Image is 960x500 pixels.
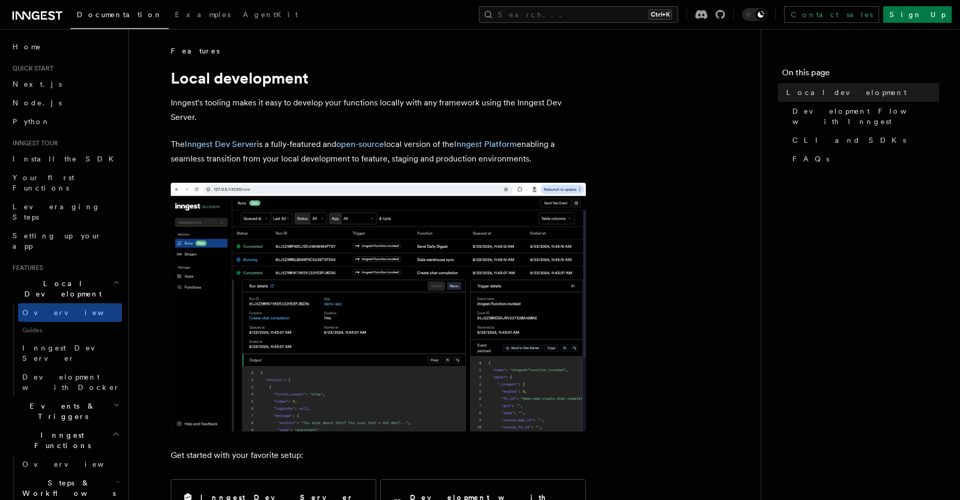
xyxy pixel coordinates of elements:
a: Next.js [8,75,122,93]
a: CLI and SDKs [788,131,939,150]
a: Inngest Platform [454,139,517,149]
span: CLI and SDKs [792,135,906,145]
span: Local Development [8,278,113,299]
a: Local development [782,83,939,102]
span: Overview [22,460,129,468]
h4: On this page [782,66,939,83]
a: AgentKit [237,3,304,28]
button: Toggle dark mode [742,8,767,21]
a: Inngest Dev Server [18,339,122,368]
h1: Local development [171,69,586,87]
span: Setting up your app [12,232,102,250]
a: Setting up your app [8,226,122,255]
span: Next.js [12,80,62,88]
span: Leveraging Steps [12,202,100,221]
span: Your first Functions [12,173,74,192]
button: Search...Ctrl+K [479,6,678,23]
a: Python [8,112,122,131]
p: Get started with your favorite setup: [171,448,586,463]
span: AgentKit [243,10,298,19]
span: Guides [18,322,122,339]
span: Steps & Workflows [18,478,116,498]
a: Your first Functions [8,168,122,197]
span: Development with Docker [22,373,120,391]
p: Inngest's tooling makes it easy to develop your functions locally with any framework using the In... [171,96,586,125]
span: Node.js [12,99,62,107]
a: Home [8,37,122,56]
span: Python [12,117,50,126]
span: Features [8,264,43,272]
a: Development with Docker [18,368,122,397]
span: Overview [22,308,129,317]
span: Inngest tour [8,139,58,147]
span: FAQs [792,154,829,164]
a: Sign Up [883,6,952,23]
a: Development Flow with Inngest [788,102,939,131]
a: Documentation [71,3,169,29]
span: Inngest Dev Server [22,344,111,362]
button: Local Development [8,274,122,303]
a: Leveraging Steps [8,197,122,226]
div: Local Development [8,303,122,397]
a: Inngest Dev Server [185,139,257,149]
a: Examples [169,3,237,28]
a: open-source [336,139,384,149]
button: Inngest Functions [8,426,122,455]
span: Home [12,42,42,52]
a: Contact sales [784,6,879,23]
p: The is a fully-featured and local version of the enabling a seamless transition from your local d... [171,137,586,166]
a: Overview [18,303,122,322]
button: Events & Triggers [8,397,122,426]
img: The Inngest Dev Server on the Functions page [171,183,586,431]
a: FAQs [788,150,939,168]
span: Development Flow with Inngest [792,106,939,127]
span: Install the SDK [12,155,120,163]
span: Local development [786,87,907,98]
span: Events & Triggers [8,401,113,422]
a: Overview [18,455,122,474]
span: Examples [175,10,230,19]
span: Inngest Functions [8,430,112,451]
span: Features [171,46,220,56]
a: Install the SDK [8,150,122,168]
a: Node.js [8,93,122,112]
span: Documentation [77,10,162,19]
kbd: Ctrl+K [649,9,672,20]
span: Quick start [8,64,53,73]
